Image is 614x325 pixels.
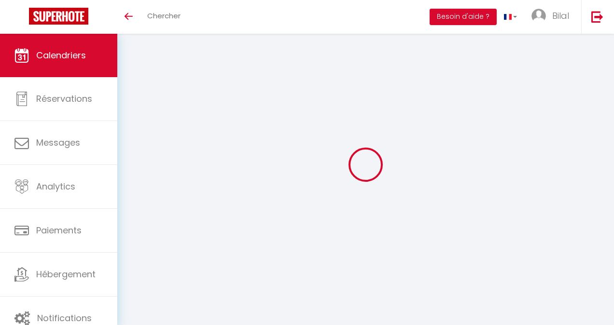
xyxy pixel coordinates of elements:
span: Messages [36,136,80,149]
span: Notifications [37,312,92,324]
img: ... [531,9,546,23]
span: Réservations [36,93,92,105]
button: Besoin d'aide ? [430,9,497,25]
img: logout [591,11,603,23]
span: Chercher [147,11,181,21]
span: Hébergement [36,268,96,280]
span: Paiements [36,224,82,236]
img: Super Booking [29,8,88,25]
span: Calendriers [36,49,86,61]
span: Bilal [552,10,569,22]
span: Analytics [36,180,75,192]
